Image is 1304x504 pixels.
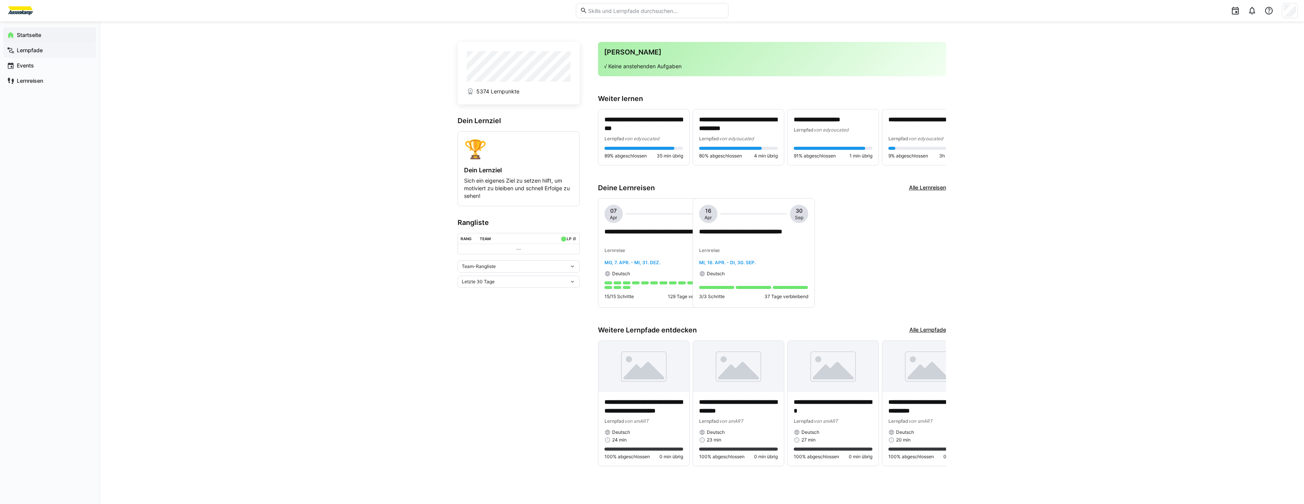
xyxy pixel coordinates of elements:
[604,48,940,56] h3: [PERSON_NAME]
[754,153,778,159] span: 4 min übrig
[794,454,839,460] span: 100% abgeschlossen
[604,260,660,265] span: Mo, 7. Apr. - Mi, 31. Dez.
[464,166,573,174] h4: Dein Lernziel
[604,247,625,253] span: Lernreise
[699,153,742,159] span: 80% abgeschlossen
[604,418,624,424] span: Lernpfad
[462,279,495,285] span: Letzte 30 Tage
[699,136,719,141] span: Lernpfad
[719,418,743,424] span: von smART
[610,207,617,215] span: 07
[668,294,714,300] p: 129 Tage verbleibend
[604,454,650,460] span: 100% abgeschlossen
[587,7,724,14] input: Skills und Lernpfade durchsuchen…
[788,341,878,392] img: image
[476,88,519,95] span: 5374 Lernpunkte
[612,437,627,443] span: 24 min
[624,136,659,141] span: von edyoucated
[604,136,624,141] span: Lernpfad
[573,235,576,241] a: ø
[801,437,816,443] span: 27 min
[888,153,928,159] span: 9% abgeschlossen
[849,454,872,460] span: 0 min übrig
[693,341,784,392] img: image
[604,294,634,300] p: 15/15 Schritte
[909,326,946,334] a: Alle Lernpfade
[598,95,946,103] h3: Weiter lernen
[699,454,745,460] span: 100% abgeschlossen
[794,418,814,424] span: Lernpfad
[705,207,711,215] span: 16
[882,341,973,392] img: image
[604,63,940,70] p: √ Keine anstehenden Aufgaben
[699,294,725,300] p: 3/3 Schritte
[657,153,683,159] span: 35 min übrig
[794,127,814,133] span: Lernpfad
[464,138,573,160] div: 🏆
[943,454,967,460] span: 0 min übrig
[707,437,721,443] span: 23 min
[888,454,934,460] span: 100% abgeschlossen
[458,218,580,227] h3: Rangliste
[764,294,808,300] p: 37 Tage verbleibend
[699,260,756,265] span: Mi, 16. Apr. - Di, 30. Sep.
[704,215,712,221] span: Apr
[659,454,683,460] span: 0 min übrig
[624,418,649,424] span: von smART
[707,271,725,277] span: Deutsch
[888,136,908,141] span: Lernpfad
[598,184,655,192] h3: Deine Lernreisen
[598,326,697,334] h3: Weitere Lernpfade entdecken
[464,177,573,200] p: Sich ein eigenes Ziel zu setzen hilft, um motiviert zu bleiben und schnell Erfolge zu sehen!
[699,247,720,253] span: Lernreise
[598,341,689,392] img: image
[796,207,803,215] span: 30
[610,215,617,221] span: Apr
[707,429,725,435] span: Deutsch
[795,215,803,221] span: Sep
[612,429,630,435] span: Deutsch
[480,236,491,241] div: Team
[461,236,472,241] div: Rang
[699,418,719,424] span: Lernpfad
[604,153,647,159] span: 89% abgeschlossen
[896,429,914,435] span: Deutsch
[939,153,967,159] span: 3h 28m übrig
[612,271,630,277] span: Deutsch
[794,153,836,159] span: 91% abgeschlossen
[908,136,943,141] span: von edyoucated
[909,184,946,192] a: Alle Lernreisen
[801,429,819,435] span: Deutsch
[458,117,580,125] h3: Dein Lernziel
[754,454,778,460] span: 0 min übrig
[849,153,872,159] span: 1 min übrig
[719,136,754,141] span: von edyoucated
[896,437,911,443] span: 20 min
[567,236,571,241] div: LP
[908,418,933,424] span: von smART
[462,263,496,270] span: Team-Rangliste
[814,418,838,424] span: von smART
[888,418,908,424] span: Lernpfad
[814,127,848,133] span: von edyoucated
